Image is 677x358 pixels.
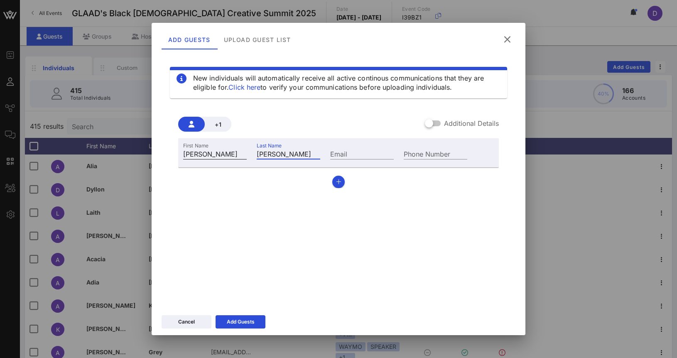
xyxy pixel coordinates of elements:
div: Cancel [178,318,195,326]
label: Additional Details [444,119,499,128]
label: Last Name [257,142,282,149]
div: New individuals will automatically receive all active continous communications that they are elig... [193,74,500,92]
div: Upload Guest List [217,29,298,49]
button: +1 [205,117,231,132]
label: First Name [183,142,208,149]
div: Add Guests [162,29,217,49]
button: Cancel [162,315,211,329]
a: Click here [228,83,260,91]
span: +1 [211,121,225,128]
input: Last Name [257,148,320,159]
button: Add Guests [216,315,265,329]
div: Add Guests [227,318,255,326]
